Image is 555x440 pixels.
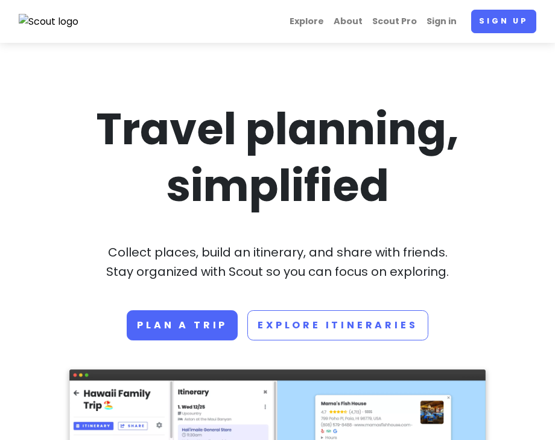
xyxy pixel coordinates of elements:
[329,10,367,33] a: About
[69,101,486,214] h1: Travel planning, simplified
[471,10,536,33] a: Sign up
[285,10,329,33] a: Explore
[422,10,461,33] a: Sign in
[127,310,238,340] a: Plan a trip
[19,14,79,30] img: Scout logo
[367,10,422,33] a: Scout Pro
[69,243,486,281] p: Collect places, build an itinerary, and share with friends. Stay organized with Scout so you can ...
[247,310,428,340] a: Explore Itineraries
